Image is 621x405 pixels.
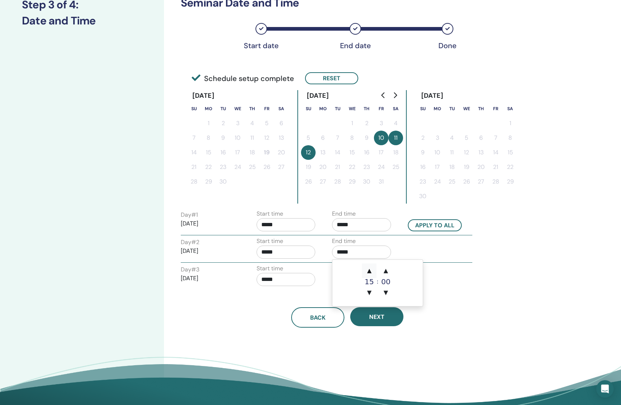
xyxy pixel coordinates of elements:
[330,160,345,174] button: 21
[310,314,325,321] span: Back
[201,174,216,189] button: 29
[474,174,488,189] button: 27
[259,116,274,131] button: 5
[305,72,358,84] button: Reset
[257,209,283,218] label: Start time
[350,307,403,326] button: Next
[459,131,474,145] button: 5
[216,101,230,116] th: Tuesday
[359,131,374,145] button: 9
[374,101,388,116] th: Friday
[192,73,294,84] span: Schedule setup complete
[345,116,359,131] button: 1
[345,174,359,189] button: 29
[430,131,445,145] button: 3
[488,131,503,145] button: 7
[503,174,517,189] button: 29
[345,131,359,145] button: 8
[459,174,474,189] button: 26
[330,174,345,189] button: 28
[415,131,430,145] button: 2
[345,160,359,174] button: 22
[374,131,388,145] button: 10
[362,278,376,285] div: 15
[488,174,503,189] button: 28
[301,131,316,145] button: 5
[415,145,430,160] button: 9
[330,101,345,116] th: Tuesday
[230,160,245,174] button: 24
[201,160,216,174] button: 22
[362,285,376,300] span: ▼
[187,131,201,145] button: 7
[359,160,374,174] button: 23
[259,131,274,145] button: 12
[301,145,316,160] button: 12
[245,160,259,174] button: 25
[230,131,245,145] button: 10
[415,101,430,116] th: Sunday
[408,219,462,231] button: Apply to all
[230,101,245,116] th: Wednesday
[474,160,488,174] button: 20
[374,145,388,160] button: 17
[245,116,259,131] button: 4
[459,145,474,160] button: 12
[503,145,517,160] button: 15
[301,101,316,116] th: Sunday
[316,131,330,145] button: 6
[245,145,259,160] button: 18
[359,145,374,160] button: 16
[245,101,259,116] th: Thursday
[274,145,289,160] button: 20
[187,174,201,189] button: 28
[316,160,330,174] button: 20
[259,101,274,116] th: Friday
[474,131,488,145] button: 6
[230,116,245,131] button: 3
[301,90,335,101] div: [DATE]
[474,101,488,116] th: Thursday
[257,264,283,273] label: Start time
[230,145,245,160] button: 17
[488,160,503,174] button: 21
[430,174,445,189] button: 24
[374,116,388,131] button: 3
[181,265,199,274] label: Day # 3
[488,145,503,160] button: 14
[181,219,240,228] p: [DATE]
[388,116,403,131] button: 4
[181,238,199,247] label: Day # 2
[345,145,359,160] button: 15
[388,160,403,174] button: 25
[445,145,459,160] button: 11
[316,101,330,116] th: Monday
[369,313,384,321] span: Next
[445,174,459,189] button: 25
[291,307,344,328] button: Back
[216,174,230,189] button: 30
[374,174,388,189] button: 31
[259,160,274,174] button: 26
[274,160,289,174] button: 27
[362,263,376,278] span: ▲
[359,101,374,116] th: Thursday
[187,101,201,116] th: Sunday
[503,116,517,131] button: 1
[379,263,393,278] span: ▲
[430,160,445,174] button: 17
[359,116,374,131] button: 2
[388,131,403,145] button: 11
[503,160,517,174] button: 22
[330,131,345,145] button: 7
[181,247,240,255] p: [DATE]
[316,145,330,160] button: 13
[201,131,216,145] button: 8
[376,263,378,300] div: :
[429,41,466,50] div: Done
[316,174,330,189] button: 27
[378,88,389,103] button: Go to previous month
[345,101,359,116] th: Wednesday
[201,116,216,131] button: 1
[274,116,289,131] button: 6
